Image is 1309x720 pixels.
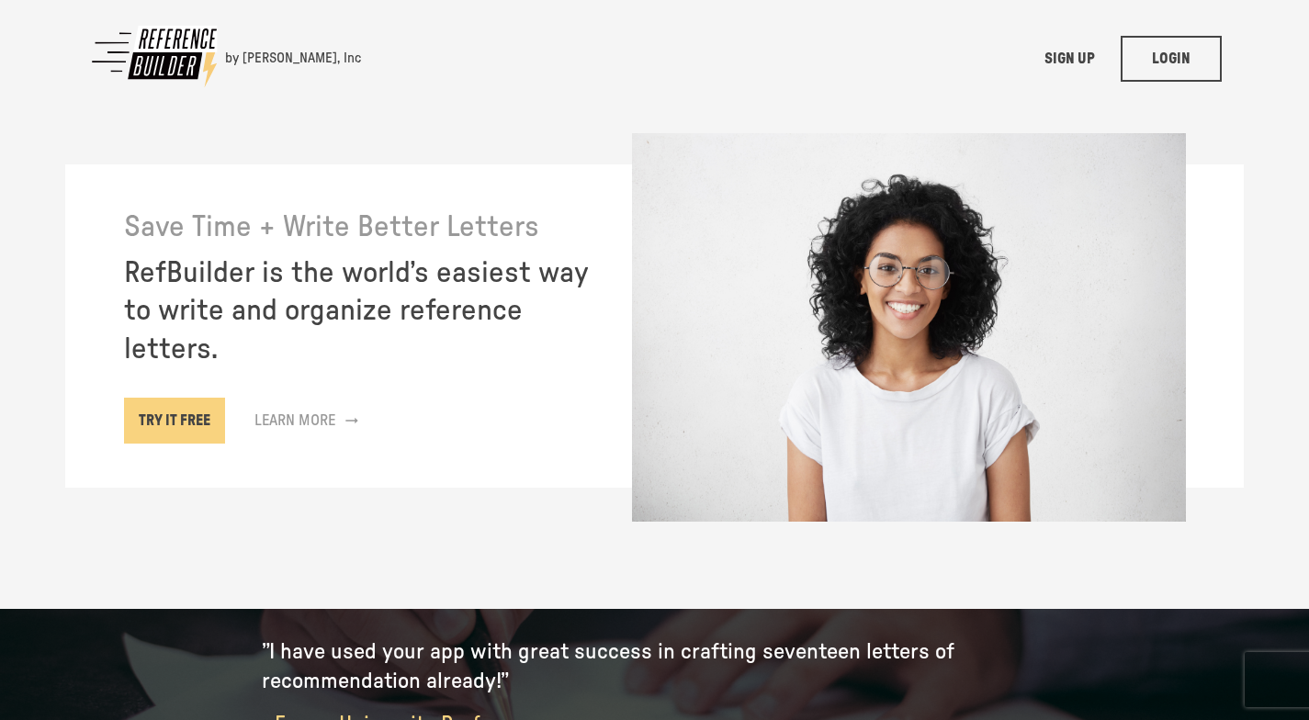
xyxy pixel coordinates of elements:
[1020,36,1121,82] a: SIGN UP
[87,22,225,91] img: Reference Builder Logo
[240,398,372,444] a: Learn More
[124,208,595,247] h5: Save Time + Write Better Letters
[254,410,335,432] p: Learn More
[1121,36,1222,82] a: LOGIN
[631,132,1187,523] img: writing on paper
[124,254,595,369] h5: RefBuilder is the world’s easiest way to write and organize reference letters.
[262,638,1047,695] p: ”I have used your app with great success in crafting seventeen letters of recommendation already!”
[124,398,225,444] a: TRY IT FREE
[225,50,361,68] div: by [PERSON_NAME], Inc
